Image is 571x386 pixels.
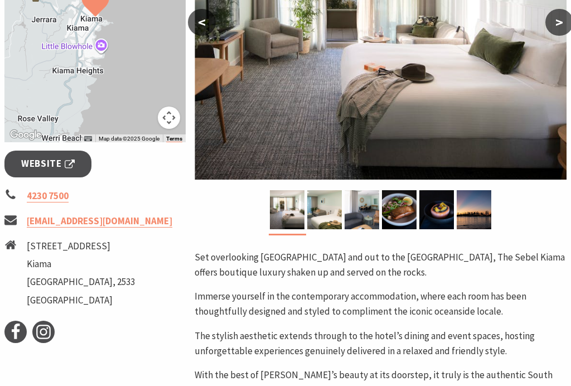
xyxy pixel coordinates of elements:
[195,289,567,319] p: Immerse yourself in the contemporary accommodation, where each room has been thoughtfully designe...
[345,190,379,229] img: Deluxe Apartment
[457,190,491,229] img: Kiama
[27,239,135,254] li: [STREET_ADDRESS]
[7,128,44,142] img: Google
[166,136,182,142] a: Terms (opens in new tab)
[195,250,567,280] p: Set overlooking [GEOGRAPHIC_DATA] and out to the [GEOGRAPHIC_DATA], The Sebel Kiama offers boutiq...
[27,215,172,228] a: [EMAIL_ADDRESS][DOMAIN_NAME]
[99,136,159,142] span: Map data ©2025 Google
[158,107,180,129] button: Map camera controls
[188,9,216,36] button: <
[307,190,342,229] img: Superior Balcony Room
[27,257,135,272] li: Kiama
[27,190,69,202] a: 4230 7500
[84,135,92,143] button: Keyboard shortcuts
[270,190,304,229] img: Deluxe Balcony Room
[21,156,75,171] span: Website
[419,190,454,229] img: Yves Bar & Bistro
[382,190,417,229] img: Yves Bar & Bistro
[4,151,91,177] a: Website
[7,128,44,142] a: Click to see this area on Google Maps
[27,274,135,289] li: [GEOGRAPHIC_DATA], 2533
[195,329,567,359] p: The stylish aesthetic extends through to the hotel’s dining and event spaces, hosting unforgettab...
[27,293,135,308] li: [GEOGRAPHIC_DATA]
